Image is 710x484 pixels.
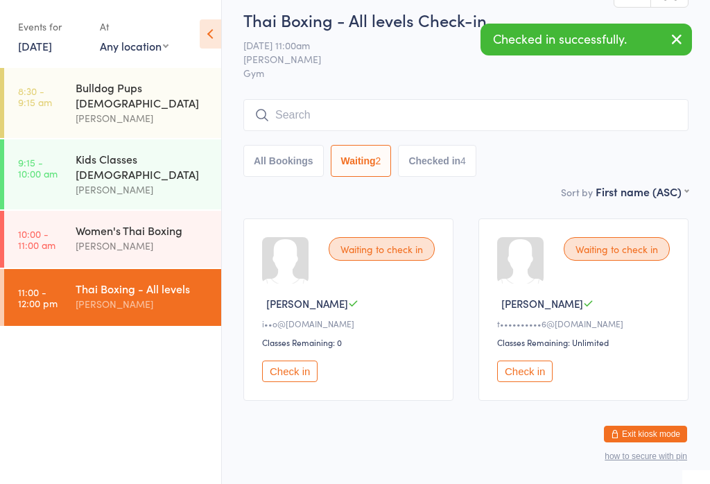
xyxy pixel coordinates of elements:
[376,155,381,166] div: 2
[460,155,466,166] div: 4
[243,145,324,177] button: All Bookings
[564,237,670,261] div: Waiting to check in
[497,336,674,348] div: Classes Remaining: Unlimited
[100,38,168,53] div: Any location
[605,451,687,461] button: how to secure with pin
[18,228,55,250] time: 10:00 - 11:00 am
[497,318,674,329] div: t••••••••••6@[DOMAIN_NAME]
[76,80,209,110] div: Bulldog Pups [DEMOGRAPHIC_DATA]
[4,68,221,138] a: 8:30 -9:15 amBulldog Pups [DEMOGRAPHIC_DATA][PERSON_NAME]
[243,8,689,31] h2: Thai Boxing - All levels Check-in
[398,145,476,177] button: Checked in4
[262,336,439,348] div: Classes Remaining: 0
[18,15,86,38] div: Events for
[596,184,689,199] div: First name (ASC)
[4,211,221,268] a: 10:00 -11:00 amWomen's Thai Boxing[PERSON_NAME]
[18,38,52,53] a: [DATE]
[76,238,209,254] div: [PERSON_NAME]
[76,110,209,126] div: [PERSON_NAME]
[243,52,667,66] span: [PERSON_NAME]
[76,281,209,296] div: Thai Boxing - All levels
[243,66,689,80] span: Gym
[76,223,209,238] div: Women's Thai Boxing
[243,99,689,131] input: Search
[100,15,168,38] div: At
[76,182,209,198] div: [PERSON_NAME]
[480,24,692,55] div: Checked in successfully.
[604,426,687,442] button: Exit kiosk mode
[76,151,209,182] div: Kids Classes [DEMOGRAPHIC_DATA]
[497,361,553,382] button: Check in
[4,269,221,326] a: 11:00 -12:00 pmThai Boxing - All levels[PERSON_NAME]
[18,85,52,107] time: 8:30 - 9:15 am
[262,361,318,382] button: Check in
[331,145,392,177] button: Waiting2
[243,38,667,52] span: [DATE] 11:00am
[18,157,58,179] time: 9:15 - 10:00 am
[76,296,209,312] div: [PERSON_NAME]
[329,237,435,261] div: Waiting to check in
[561,185,593,199] label: Sort by
[262,318,439,329] div: i••o@[DOMAIN_NAME]
[266,296,348,311] span: [PERSON_NAME]
[18,286,58,309] time: 11:00 - 12:00 pm
[4,139,221,209] a: 9:15 -10:00 amKids Classes [DEMOGRAPHIC_DATA][PERSON_NAME]
[501,296,583,311] span: [PERSON_NAME]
